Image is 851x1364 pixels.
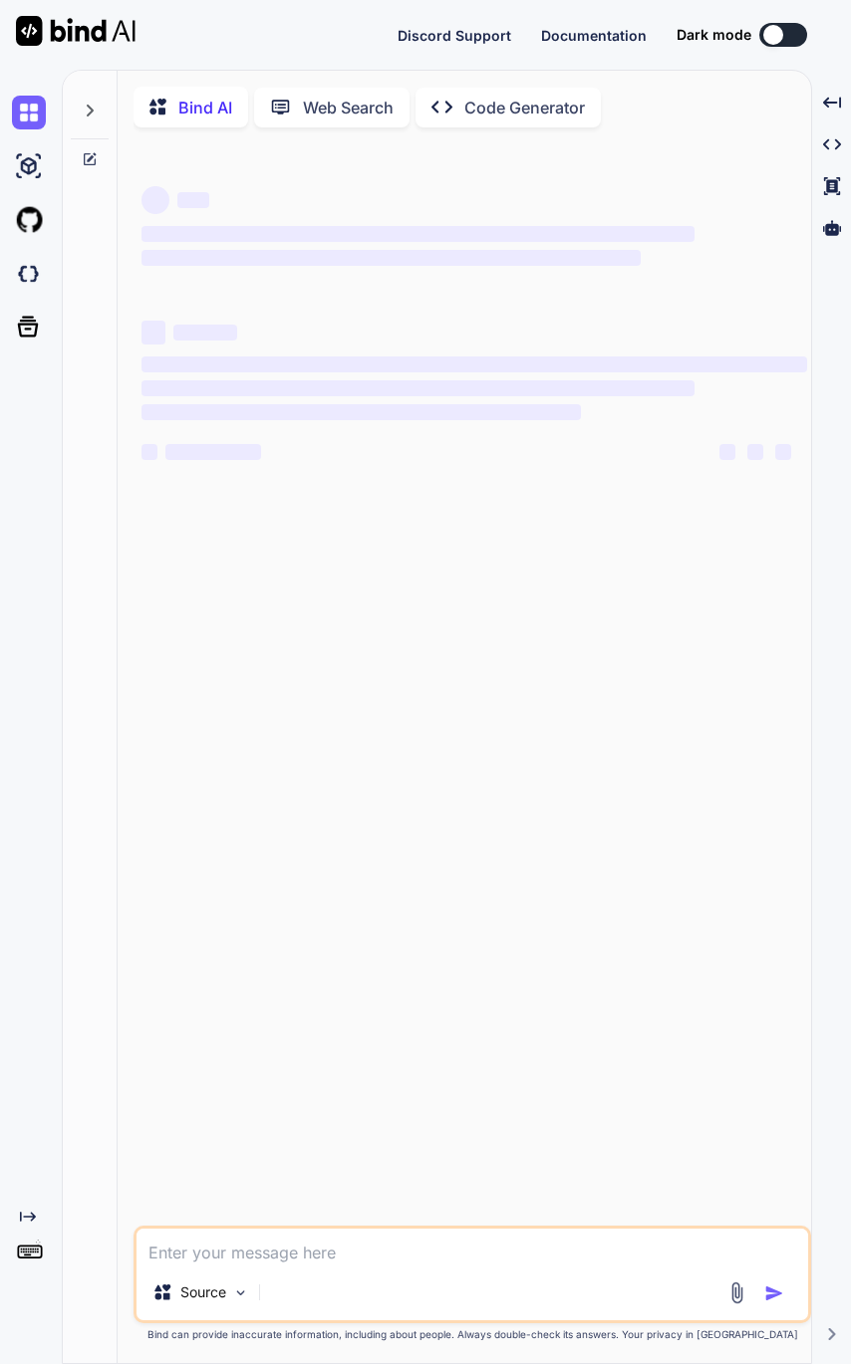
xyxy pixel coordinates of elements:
p: Source [180,1282,226,1302]
span: ‌ [142,321,165,344]
img: Pick Models [232,1284,249,1301]
span: ‌ [142,444,157,460]
img: ai-studio [12,149,46,183]
span: ‌ [142,250,641,266]
span: ‌ [142,226,695,242]
button: Discord Support [398,25,511,46]
img: icon [764,1283,784,1303]
span: ‌ [142,380,695,396]
span: Documentation [541,27,647,44]
p: Code Generator [464,96,585,119]
p: Web Search [303,96,394,119]
p: Bind can provide inaccurate information, including about people. Always double-check its answers.... [134,1327,811,1342]
span: ‌ [142,356,807,372]
button: Documentation [541,25,647,46]
span: ‌ [719,444,735,460]
span: ‌ [142,186,169,214]
img: Bind AI [16,16,136,46]
span: ‌ [775,444,791,460]
img: attachment [725,1281,748,1304]
span: ‌ [747,444,763,460]
img: githubLight [12,203,46,237]
span: ‌ [142,404,581,420]
span: ‌ [177,192,209,208]
img: darkCloudIdeIcon [12,257,46,291]
p: Bind AI [178,96,232,119]
span: Discord Support [398,27,511,44]
span: ‌ [173,325,237,341]
span: ‌ [165,444,261,460]
span: Dark mode [677,25,751,45]
img: chat [12,96,46,129]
